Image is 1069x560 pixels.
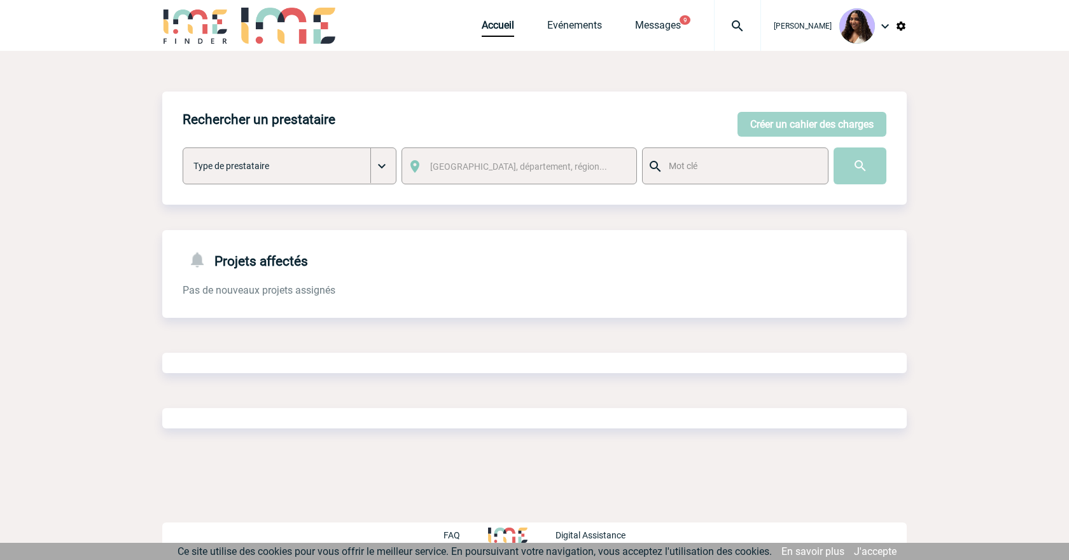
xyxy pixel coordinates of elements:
[444,530,460,540] p: FAQ
[482,19,514,37] a: Accueil
[781,545,844,557] a: En savoir plus
[834,147,886,184] input: Submit
[444,528,488,540] a: FAQ
[547,19,602,37] a: Evénements
[680,15,690,25] button: 9
[635,19,681,37] a: Messages
[555,530,625,540] p: Digital Assistance
[854,545,897,557] a: J'accepte
[183,112,335,127] h4: Rechercher un prestataire
[183,250,308,269] h4: Projets affectés
[183,284,335,296] span: Pas de nouveaux projets assignés
[188,250,214,269] img: notifications-24-px-g.png
[666,158,816,174] input: Mot clé
[178,545,772,557] span: Ce site utilise des cookies pour vous offrir le meilleur service. En poursuivant votre navigation...
[162,8,228,44] img: IME-Finder
[839,8,875,44] img: 131234-0.jpg
[774,22,832,31] span: [PERSON_NAME]
[488,528,528,543] img: http://www.idealmeetingsevents.fr/
[430,161,607,172] span: [GEOGRAPHIC_DATA], département, région...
